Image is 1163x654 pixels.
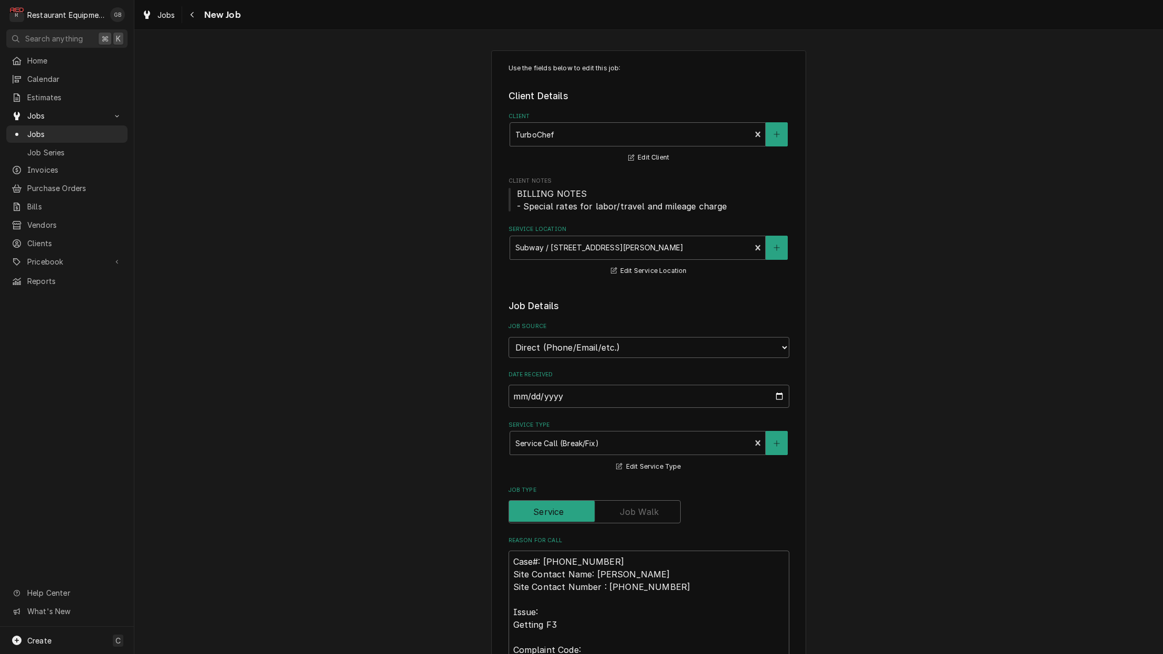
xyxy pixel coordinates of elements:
[6,29,128,48] button: Search anything⌘K
[27,129,122,140] span: Jobs
[6,198,128,215] a: Bills
[116,33,121,44] span: K
[509,112,789,121] label: Client
[6,89,128,106] a: Estimates
[6,584,128,602] a: Go to Help Center
[509,89,789,103] legend: Client Details
[27,164,122,175] span: Invoices
[509,322,789,331] label: Job Source
[509,486,789,523] div: Job Type
[27,55,122,66] span: Home
[110,7,125,22] div: Gary Beaver's Avatar
[6,603,128,620] a: Go to What's New
[201,8,241,22] span: New Job
[27,606,121,617] span: What's New
[27,201,122,212] span: Bills
[509,225,789,234] label: Service Location
[766,236,788,260] button: Create New Location
[609,265,689,278] button: Edit Service Location
[6,235,128,252] a: Clients
[27,219,122,230] span: Vendors
[25,33,83,44] span: Search anything
[627,151,671,164] button: Edit Client
[27,183,122,194] span: Purchase Orders
[6,161,128,178] a: Invoices
[774,244,780,251] svg: Create New Location
[27,636,51,645] span: Create
[138,6,179,24] a: Jobs
[9,7,24,22] div: Restaurant Equipment Diagnostics's Avatar
[27,147,122,158] span: Job Series
[184,6,201,23] button: Navigate back
[110,7,125,22] div: GB
[509,385,789,408] input: yyyy-mm-dd
[27,110,107,121] span: Jobs
[6,180,128,197] a: Purchase Orders
[509,486,789,494] label: Job Type
[509,225,789,277] div: Service Location
[9,7,24,22] div: R
[509,421,789,473] div: Service Type
[774,440,780,447] svg: Create New Service
[517,188,727,212] span: BILLING NOTES - Special rates for labor/travel and mileage charge
[6,216,128,234] a: Vendors
[27,587,121,598] span: Help Center
[6,107,128,124] a: Go to Jobs
[157,9,175,20] span: Jobs
[101,33,109,44] span: ⌘
[6,144,128,161] a: Job Series
[27,9,104,20] div: Restaurant Equipment Diagnostics
[27,238,122,249] span: Clients
[766,122,788,146] button: Create New Client
[6,125,128,143] a: Jobs
[509,299,789,313] legend: Job Details
[509,177,789,212] div: Client Notes
[509,371,789,379] label: Date Received
[509,421,789,429] label: Service Type
[509,371,789,408] div: Date Received
[509,64,789,73] p: Use the fields below to edit this job:
[766,431,788,455] button: Create New Service
[6,70,128,88] a: Calendar
[27,92,122,103] span: Estimates
[615,460,682,473] button: Edit Service Type
[509,177,789,185] span: Client Notes
[27,276,122,287] span: Reports
[509,322,789,357] div: Job Source
[509,112,789,164] div: Client
[6,272,128,290] a: Reports
[6,253,128,270] a: Go to Pricebook
[6,52,128,69] a: Home
[115,635,121,646] span: C
[509,187,789,213] span: Client Notes
[27,256,107,267] span: Pricebook
[774,131,780,138] svg: Create New Client
[509,536,789,545] label: Reason For Call
[27,73,122,85] span: Calendar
